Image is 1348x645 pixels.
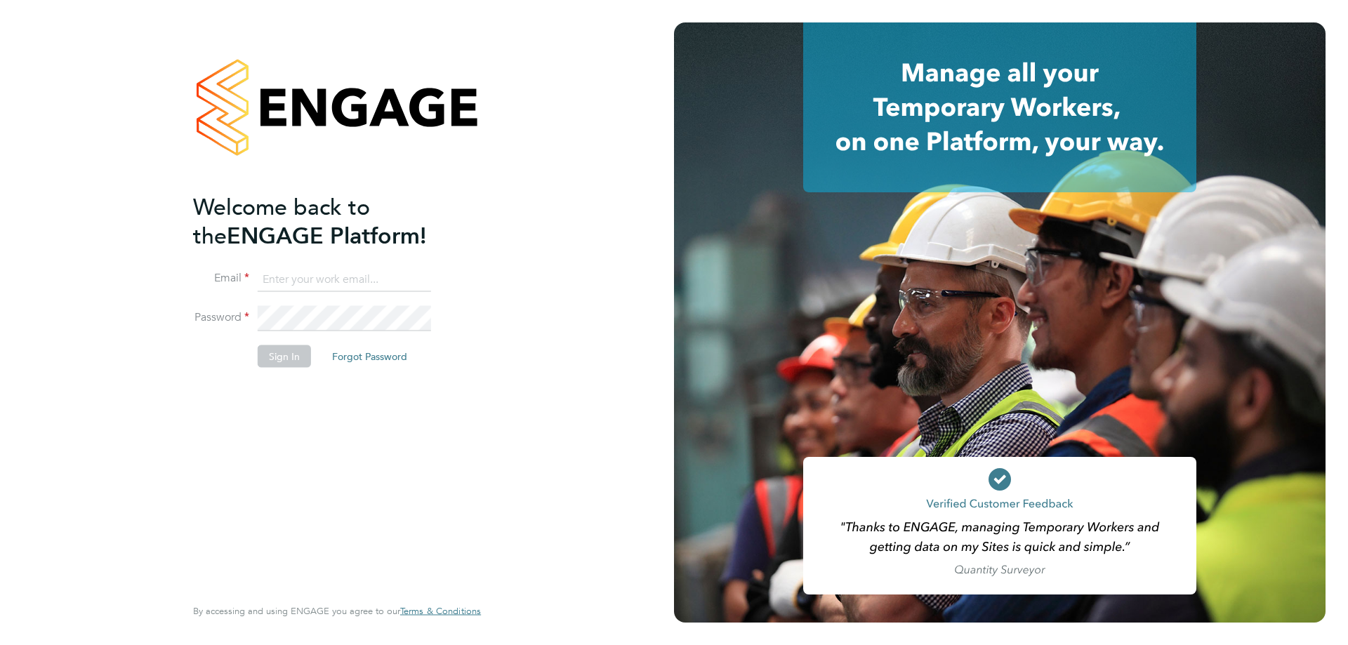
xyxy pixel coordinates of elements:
span: Terms & Conditions [400,605,481,617]
span: By accessing and using ENGAGE you agree to our [193,605,481,617]
button: Forgot Password [321,345,418,368]
a: Terms & Conditions [400,606,481,617]
span: Welcome back to the [193,193,370,249]
button: Sign In [258,345,311,368]
h2: ENGAGE Platform! [193,192,467,250]
label: Password [193,310,249,325]
label: Email [193,271,249,286]
input: Enter your work email... [258,267,431,292]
